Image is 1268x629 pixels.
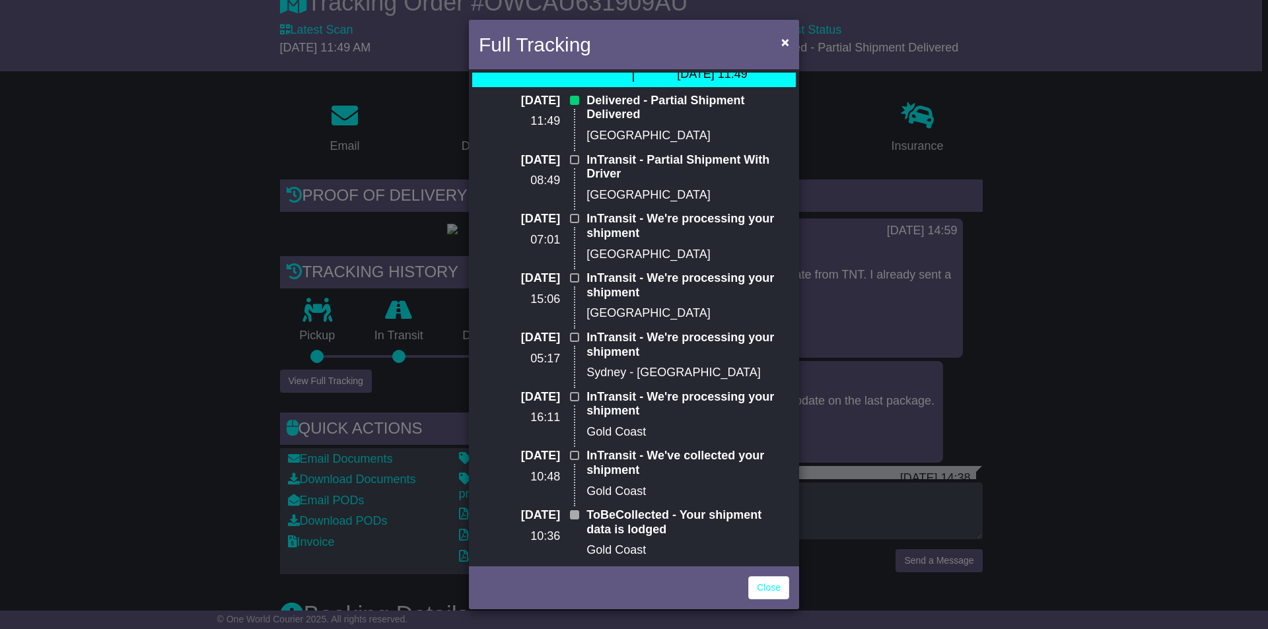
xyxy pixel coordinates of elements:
[586,129,789,143] p: [GEOGRAPHIC_DATA]
[479,449,560,463] p: [DATE]
[586,425,789,440] p: Gold Coast
[479,352,560,366] p: 05:17
[586,153,789,182] p: InTransit - Partial Shipment With Driver
[479,331,560,345] p: [DATE]
[479,411,560,425] p: 16:11
[586,366,789,380] p: Sydney - [GEOGRAPHIC_DATA]
[586,212,789,240] p: InTransit - We're processing your shipment
[479,508,560,523] p: [DATE]
[586,306,789,321] p: [GEOGRAPHIC_DATA]
[748,576,789,599] a: Close
[586,390,789,418] p: InTransit - We're processing your shipment
[479,470,560,484] p: 10:48
[586,271,789,300] p: InTransit - We're processing your shipment
[775,28,796,55] button: Close
[586,331,789,359] p: InTransit - We're processing your shipment
[479,292,560,307] p: 15:06
[479,30,591,59] h4: Full Tracking
[586,543,789,558] p: Gold Coast
[479,529,560,544] p: 10:36
[479,174,560,188] p: 08:49
[479,271,560,286] p: [DATE]
[586,94,789,122] p: Delivered - Partial Shipment Delivered
[586,188,789,203] p: [GEOGRAPHIC_DATA]
[586,508,789,537] p: ToBeCollected - Your shipment data is lodged
[479,233,560,248] p: 07:01
[479,94,560,108] p: [DATE]
[586,248,789,262] p: [GEOGRAPHIC_DATA]
[479,212,560,226] p: [DATE]
[781,34,789,50] span: ×
[586,449,789,477] p: InTransit - We've collected your shipment
[586,484,789,499] p: Gold Coast
[479,153,560,168] p: [DATE]
[479,390,560,405] p: [DATE]
[479,114,560,129] p: 11:49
